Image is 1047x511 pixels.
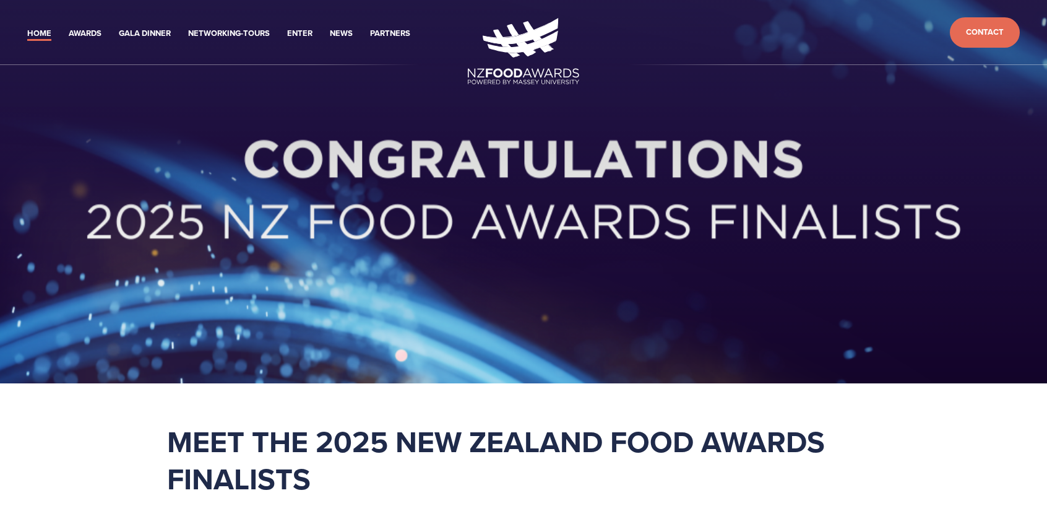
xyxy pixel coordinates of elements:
a: Gala Dinner [119,27,171,41]
a: Contact [950,17,1020,48]
a: Partners [370,27,410,41]
a: Enter [287,27,312,41]
a: News [330,27,353,41]
a: Home [27,27,51,41]
a: Networking-Tours [188,27,270,41]
strong: Meet the 2025 New Zealand Food Awards Finalists [167,420,832,500]
a: Awards [69,27,101,41]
